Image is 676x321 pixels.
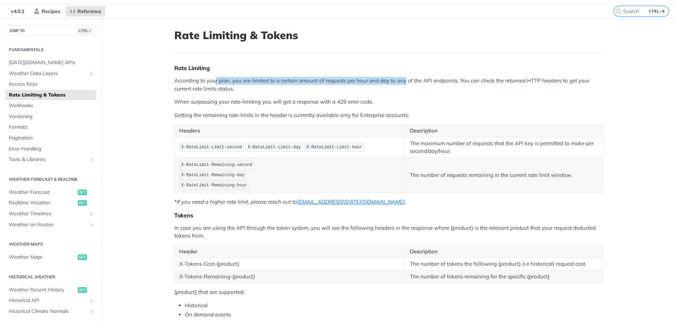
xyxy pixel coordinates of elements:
[5,295,96,306] a: Historical APIShow subpages for Historical API
[9,189,76,196] span: Weather Forecast
[405,270,603,283] td: The number of tokens remaining for the specific {product}
[5,220,96,230] a: Weather on RoutesShow subpages for Weather on Routes
[175,245,405,258] th: Header
[174,288,603,296] p: {product} that are supported:
[405,258,603,271] td: The number of tokens the following {product} (i.e historical) request cost.
[179,127,400,135] p: Headers
[9,124,94,131] span: Formats
[30,6,64,17] a: Recipes
[297,198,405,205] a: [EMAIL_ADDRESS][DATE][DOMAIN_NAME]
[9,59,94,66] span: [DATE][DOMAIN_NAME] APIs
[5,25,96,36] button: JUMP TOCTRL-/
[9,297,87,304] span: Historical API
[174,212,603,219] div: Tokens
[174,224,603,240] p: In case you are using the API through the token system, you will see the following headers in the...
[5,176,96,183] h2: Weather Forecast & realtime
[248,145,301,150] span: X-RateLimit-Limit-day
[181,162,252,167] span: X-RateLimit-Remaining-second
[174,77,603,93] p: According to your plan, you are limited to a certain amount of requests per hour and day to any o...
[174,111,603,119] p: Getting the remaining rate-limits in the header is currently available only for Enterprise accounts:
[5,241,96,247] h2: Weather Maps
[5,100,96,111] a: Webhooks
[306,145,362,150] span: X-RateLimit-Limit-hour
[5,68,96,79] a: Weather Data LayersShow subpages for Weather Data Layers
[616,8,621,14] svg: Search
[78,254,87,260] span: get
[5,252,96,263] a: Weather Mapsget
[89,298,94,303] button: Show subpages for Historical API
[89,309,94,314] button: Show subpages for Historical Climate Normals
[89,211,94,217] button: Show subpages for Weather Timelines
[77,28,92,33] span: CTRL-/
[174,29,603,42] h1: Rate Limiting & Tokens
[5,154,96,165] a: Tools & LibrariesShow subpages for Tools & Libraries
[9,308,87,315] span: Historical Climate Normals
[9,92,94,99] span: Rate Limiting & Tokens
[185,302,603,310] li: Historical
[5,133,96,143] a: Pagination
[42,8,60,14] span: Recipes
[405,245,603,258] th: Description
[9,156,87,163] span: Tools & Libraries
[77,8,101,14] span: Reference
[7,6,28,17] span: v4.0.1
[5,111,96,122] a: Versioning
[5,79,96,89] a: Access Keys
[5,90,96,100] a: Rate Limiting & Tokens
[9,146,94,153] span: Error Handling
[78,287,87,293] span: get
[5,187,96,198] a: Weather Forecastget
[9,221,87,228] span: Weather on Routes
[185,311,603,319] li: On demand events
[5,306,96,317] a: Historical Climate NormalsShow subpages for Historical Climate Normals
[9,286,76,294] span: Weather Recent History
[9,70,87,77] span: Weather Data Layers
[175,270,405,283] td: X-Tokens-Remaining-{product}
[5,209,96,219] a: Weather TimelinesShow subpages for Weather Timelines
[9,113,94,120] span: Versioning
[5,285,96,295] a: Weather Recent Historyget
[5,47,96,53] h2: Fundamentals
[174,64,603,72] div: Rate Limiting
[89,157,94,162] button: Show subpages for Tools & Libraries
[5,57,96,68] a: [DATE][DOMAIN_NAME] APIs
[9,199,76,206] span: Realtime Weather
[174,98,603,106] p: When surpassing your rate-limiting you will get a response with a 429 error code.
[177,198,406,205] em: If you need a higher rate limit, please reach out to .
[647,8,667,15] kbd: CTRL-K
[181,183,247,188] span: X-RateLimit-Remaining-hour
[181,145,242,150] span: X-RateLimit-Limit-second
[9,81,94,88] span: Access Keys
[181,173,245,178] span: X-RateLimit-Remaining-day
[9,102,94,109] span: Webhooks
[66,6,105,17] a: Reference
[5,274,96,280] h2: Historical Weather
[89,222,94,228] button: Show subpages for Weather on Routes
[78,190,87,195] span: get
[410,171,598,179] p: The number of requests remaining in the current rate limit window.
[9,210,87,217] span: Weather Timelines
[78,200,87,206] span: get
[5,144,96,154] a: Error Handling
[9,135,94,142] span: Pagination
[9,254,76,261] span: Weather Maps
[410,140,598,155] p: The maximum number of requests that the API key is permitted to make per second/day/hour.
[89,71,94,76] button: Show subpages for Weather Data Layers
[175,258,405,271] td: X-Tokens-Cost-{product}
[410,127,598,135] p: Description
[5,198,96,208] a: Realtime Weatherget
[5,122,96,132] a: Formats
